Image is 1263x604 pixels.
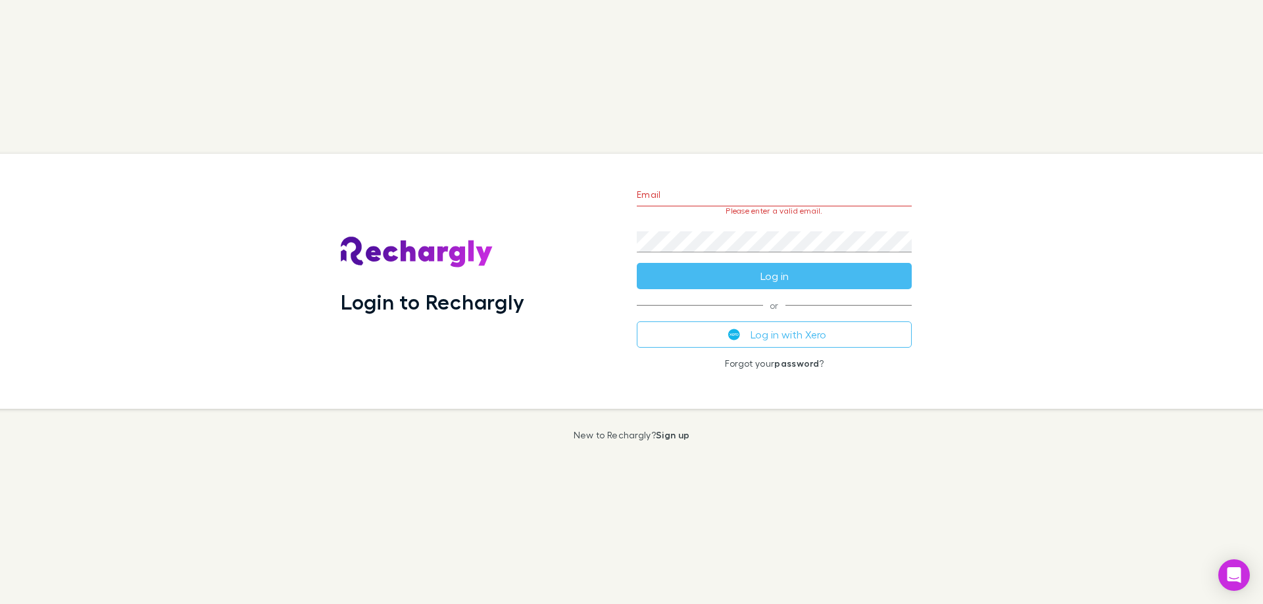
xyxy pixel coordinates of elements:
[574,430,690,440] p: New to Rechargly?
[728,329,740,340] img: Xero's logo
[1218,559,1250,591] div: Open Intercom Messenger
[656,429,689,440] a: Sign up
[774,358,819,369] a: password
[637,305,912,306] span: or
[341,289,524,314] h1: Login to Rechargly
[637,358,912,369] p: Forgot your ?
[637,321,912,348] button: Log in with Xero
[341,237,493,268] img: Rechargly's Logo
[637,206,912,216] p: Please enter a valid email.
[637,263,912,289] button: Log in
